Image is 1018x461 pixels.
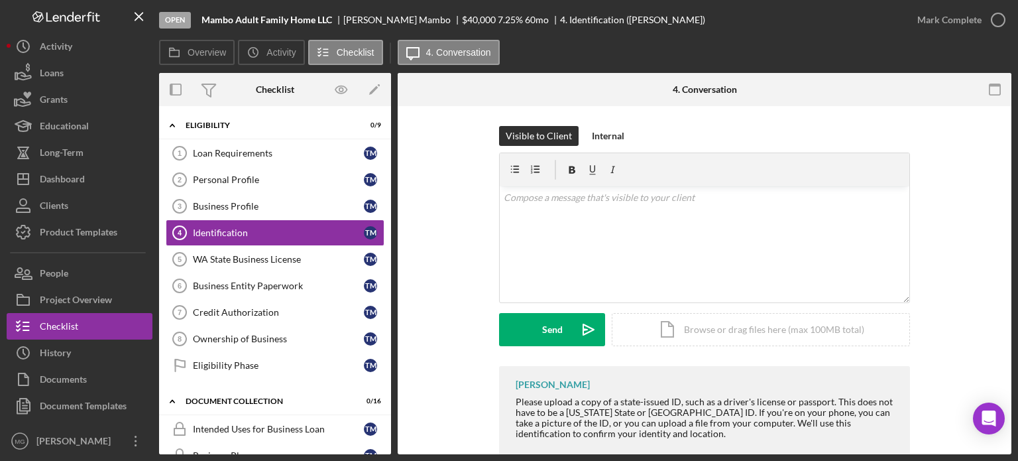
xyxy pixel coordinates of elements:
[40,313,78,343] div: Checklist
[201,15,332,25] b: Mambo Adult Family Home LLC
[7,192,152,219] button: Clients
[166,299,384,326] a: 7Credit AuthorizationTM
[40,192,68,222] div: Clients
[516,379,590,390] div: [PERSON_NAME]
[193,254,364,265] div: WA State Business License
[499,313,605,346] button: Send
[193,334,364,344] div: Ownership of Business
[40,287,112,316] div: Project Overview
[193,201,364,212] div: Business Profile
[166,193,384,220] a: 3Business ProfileTM
[364,359,377,372] div: T M
[193,174,364,185] div: Personal Profile
[7,60,152,86] a: Loans
[364,147,377,160] div: T M
[256,84,294,95] div: Checklist
[499,126,579,146] button: Visible to Client
[193,360,364,371] div: Eligibility Phase
[178,282,182,290] tspan: 6
[178,255,182,263] tspan: 5
[917,7,982,33] div: Mark Complete
[178,202,182,210] tspan: 3
[193,228,364,238] div: Identification
[525,15,549,25] div: 60 mo
[186,121,348,129] div: Eligibility
[166,326,384,352] a: 8Ownership of BusinessTM
[7,340,152,366] button: History
[188,47,226,58] label: Overview
[186,397,348,405] div: Document Collection
[364,173,377,186] div: T M
[7,166,152,192] button: Dashboard
[178,149,182,157] tspan: 1
[498,15,523,25] div: 7.25 %
[7,139,152,166] button: Long-Term
[40,139,84,169] div: Long-Term
[357,121,381,129] div: 0 / 9
[364,253,377,266] div: T M
[166,166,384,193] a: 2Personal ProfileTM
[560,15,705,25] div: 4. Identification ([PERSON_NAME])
[364,200,377,213] div: T M
[33,428,119,458] div: [PERSON_NAME]
[337,47,374,58] label: Checklist
[7,33,152,60] button: Activity
[40,366,87,396] div: Documents
[7,393,152,419] button: Document Templates
[506,126,572,146] div: Visible to Client
[364,306,377,319] div: T M
[673,84,737,95] div: 4. Conversation
[973,403,1005,434] div: Open Intercom Messenger
[166,246,384,273] a: 5WA State Business LicenseTM
[462,14,496,25] span: $40,000
[364,226,377,239] div: T M
[7,260,152,287] button: People
[40,166,85,196] div: Dashboard
[585,126,631,146] button: Internal
[178,335,182,343] tspan: 8
[7,366,152,393] button: Documents
[238,40,304,65] button: Activity
[266,47,296,58] label: Activity
[193,281,364,291] div: Business Entity Paperwork
[166,140,384,166] a: 1Loan RequirementsTM
[516,397,897,439] div: Please upload a copy of a state-issued ID, such as a driver's license or passport. This does not ...
[193,450,364,461] div: Business Plan
[364,279,377,293] div: T M
[542,313,563,346] div: Send
[426,47,491,58] label: 4. Conversation
[193,424,364,434] div: Intended Uses for Business Loan
[7,219,152,245] button: Product Templates
[40,33,72,63] div: Activity
[159,40,235,65] button: Overview
[178,308,182,316] tspan: 7
[40,60,64,90] div: Loans
[357,397,381,405] div: 0 / 16
[40,393,127,423] div: Document Templates
[592,126,624,146] div: Internal
[40,340,71,369] div: History
[7,113,152,139] button: Educational
[40,86,68,116] div: Grants
[166,273,384,299] a: 6Business Entity PaperworkTM
[166,220,384,246] a: 4IdentificationTM
[343,15,462,25] div: [PERSON_NAME] Mambo
[7,287,152,313] button: Project Overview
[178,229,182,237] tspan: 4
[166,416,384,442] a: Intended Uses for Business LoanTM
[364,332,377,346] div: T M
[7,428,152,454] button: MG[PERSON_NAME]
[7,86,152,113] button: Grants
[178,176,182,184] tspan: 2
[7,313,152,340] button: Checklist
